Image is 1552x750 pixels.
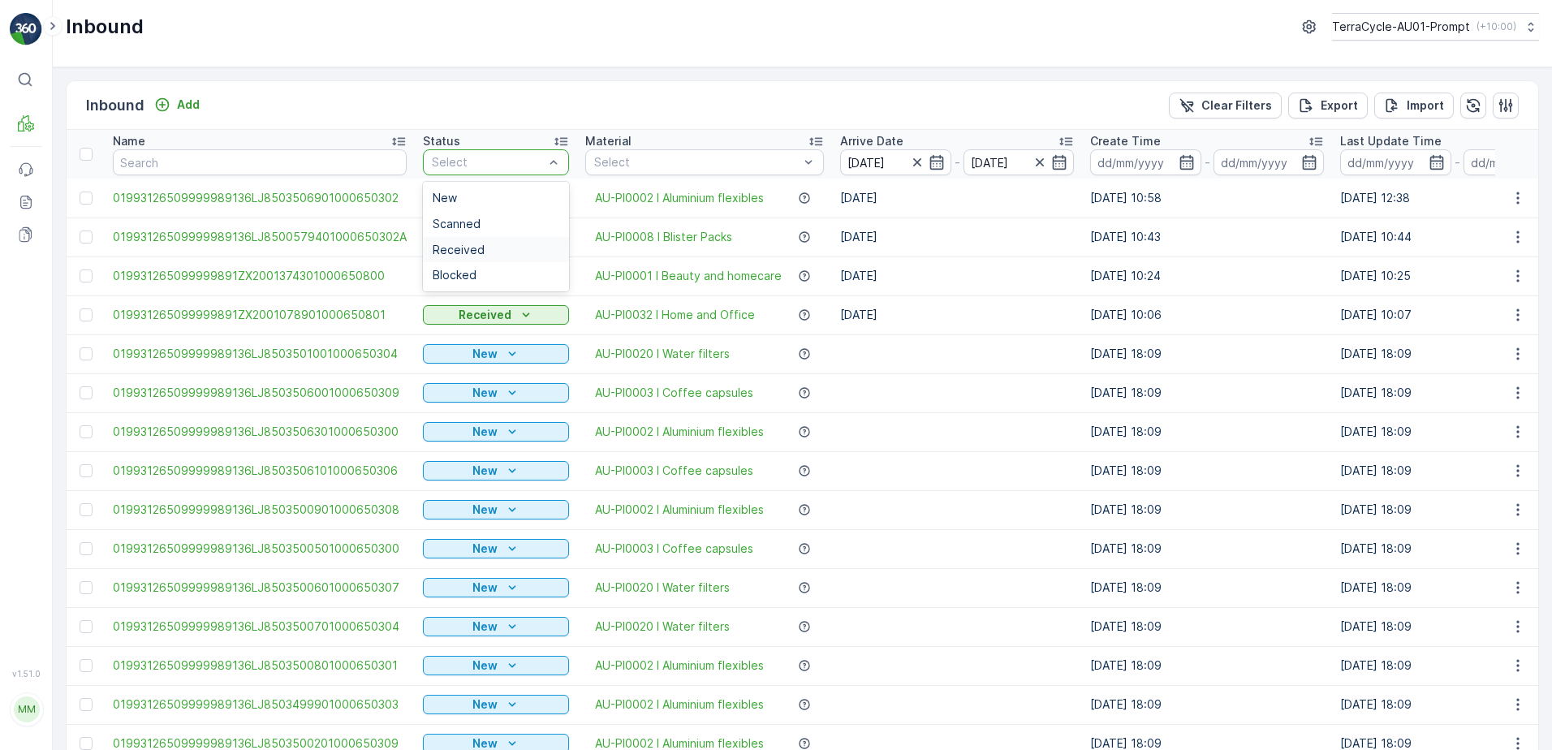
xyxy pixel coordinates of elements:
input: dd/mm/yyyy [1340,149,1451,175]
a: 01993126509999989136LJ8503506901000650302 [113,190,407,206]
div: Toggle Row Selected [80,192,93,205]
span: Net Amount : [14,373,90,387]
span: Last Weight : [14,400,91,414]
td: [DATE] 18:09 [1082,568,1332,607]
td: [DATE] 18:09 [1082,529,1332,568]
div: Toggle Row Selected [80,737,93,750]
p: New [472,657,498,674]
div: Toggle Row Selected [80,503,93,516]
p: Inbound [66,14,144,40]
span: 0.06 kg [92,320,134,334]
span: AU-PI0001 I Beauty and homecare [595,268,782,284]
a: AU-PI0020 I Water filters [595,346,730,362]
img: logo [10,13,42,45]
div: Toggle Row Selected [80,620,93,633]
input: dd/mm/yyyy [1090,149,1201,175]
span: 01993126509999989136LJ8503506301000650300 [113,424,407,440]
span: 019931265099999891ZX2001078901000650801 [113,307,407,323]
button: New [423,383,569,403]
p: New [472,424,498,440]
div: Toggle Row Selected [80,308,93,321]
p: TerraCycle-AU01-Prompt [1332,19,1470,35]
p: Import [1407,97,1444,114]
a: AU-PI0002 I Aluminium flexibles [595,424,764,440]
a: AU-PI0008 I Blister Packs [595,229,732,245]
button: Export [1288,93,1368,119]
div: Toggle Row Selected [80,231,93,244]
a: AU-PI0002 I Aluminium flexibles [595,502,764,518]
span: AU-PI0003 I Coffee capsules [595,463,753,479]
a: 01993126509999989136LJ8503500501000650300 [113,541,407,557]
p: 01993126509999989136LJ8503486501000650301 [605,14,945,33]
p: - [955,153,960,172]
td: [DATE] [832,218,1082,256]
span: AU-PI0020 I Water filters [595,619,730,635]
p: Status [423,133,460,149]
button: New [423,695,569,714]
span: Material Type : [14,347,100,360]
button: New [423,656,569,675]
span: New [433,192,457,205]
a: AU-PI0003 I Coffee capsules [595,541,753,557]
p: Last Update Time [1340,133,1442,149]
span: Scanned [433,218,481,231]
td: [DATE] 10:24 [1082,256,1332,295]
button: Clear Filters [1169,93,1282,119]
button: Add [148,95,206,114]
a: 01993126509999989136LJ8503500801000650301 [113,657,407,674]
td: [DATE] 18:09 [1082,685,1332,724]
p: New [472,385,498,401]
div: Toggle Row Selected [80,386,93,399]
input: dd/mm/yyyy [1214,149,1325,175]
p: New [472,696,498,713]
span: Arrive Date : [14,293,86,307]
p: ( +10:00 ) [1477,20,1516,33]
span: AU-PI0007 I Razors [100,347,209,360]
td: [DATE] [832,179,1082,218]
button: New [423,617,569,636]
div: Toggle Row Selected [80,659,93,672]
span: Received [433,244,485,256]
a: 01993126509999989136LJ8503500601000650307 [113,580,407,596]
button: MM [10,682,42,737]
a: AU-PI0002 I Aluminium flexibles [595,657,764,674]
p: Inbound [86,94,144,117]
a: 01993126509999989136LJ8503506101000650306 [113,463,407,479]
span: First Weight : [14,320,92,334]
button: Received [423,305,569,325]
td: [DATE] 18:09 [1082,334,1332,373]
p: New [472,580,498,596]
p: Select [594,154,799,170]
a: 019931265099999891ZX2001374301000650800 [113,268,407,284]
p: Arrive Date [840,133,903,149]
a: 01993126509999989136LJ8503499901000650303 [113,696,407,713]
p: New [472,502,498,518]
td: [DATE] 10:43 [1082,218,1332,256]
p: Name [113,133,145,149]
a: 01993126509999989136LJ8503506001000650309 [113,385,407,401]
p: Received [459,307,511,323]
input: dd/mm/yyyy [964,149,1075,175]
div: Toggle Row Selected [80,425,93,438]
a: AU-PI0032 I Home and Office [595,307,755,323]
div: Toggle Row Selected [80,269,93,282]
button: New [423,539,569,558]
p: - [1455,153,1460,172]
input: Search [113,149,407,175]
a: AU-PI0020 I Water filters [595,580,730,596]
div: Toggle Row Selected [80,581,93,594]
p: New [472,541,498,557]
div: MM [14,696,40,722]
p: New [472,463,498,479]
input: dd/mm/yyyy [840,149,951,175]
